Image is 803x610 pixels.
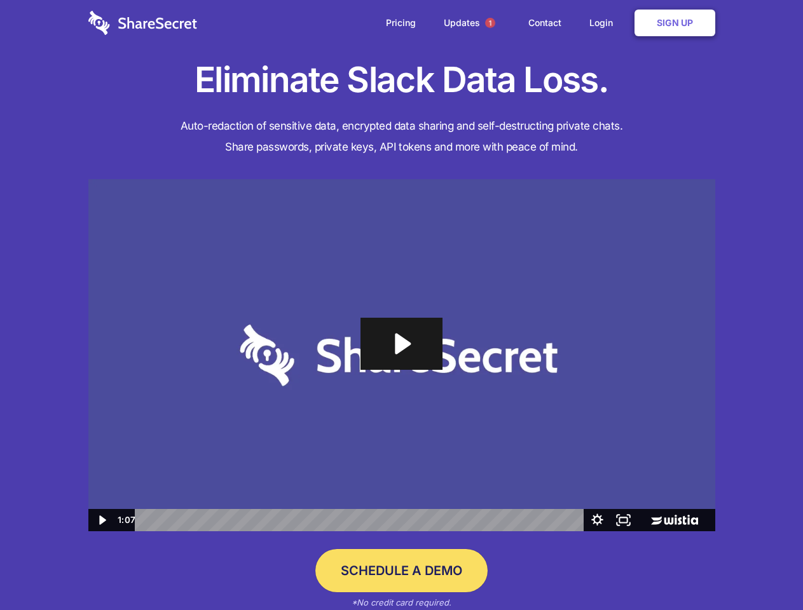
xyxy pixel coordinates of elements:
[88,509,114,531] button: Play Video
[88,11,197,35] img: logo-wordmark-white-trans-d4663122ce5f474addd5e946df7df03e33cb6a1c49d2221995e7729f52c070b2.svg
[88,57,715,103] h1: Eliminate Slack Data Loss.
[88,179,715,532] img: Sharesecret
[373,3,429,43] a: Pricing
[577,3,632,43] a: Login
[88,116,715,158] h4: Auto-redaction of sensitive data, encrypted data sharing and self-destructing private chats. Shar...
[360,318,442,370] button: Play Video: Sharesecret Slack Extension
[315,549,488,592] a: Schedule a Demo
[485,18,495,28] span: 1
[352,597,451,607] em: *No credit card required.
[584,509,610,531] button: Show settings menu
[145,509,578,531] div: Playbar
[610,509,636,531] button: Fullscreen
[635,10,715,36] a: Sign Up
[636,509,715,531] a: Wistia Logo -- Learn More
[739,546,788,595] iframe: Drift Widget Chat Controller
[516,3,574,43] a: Contact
